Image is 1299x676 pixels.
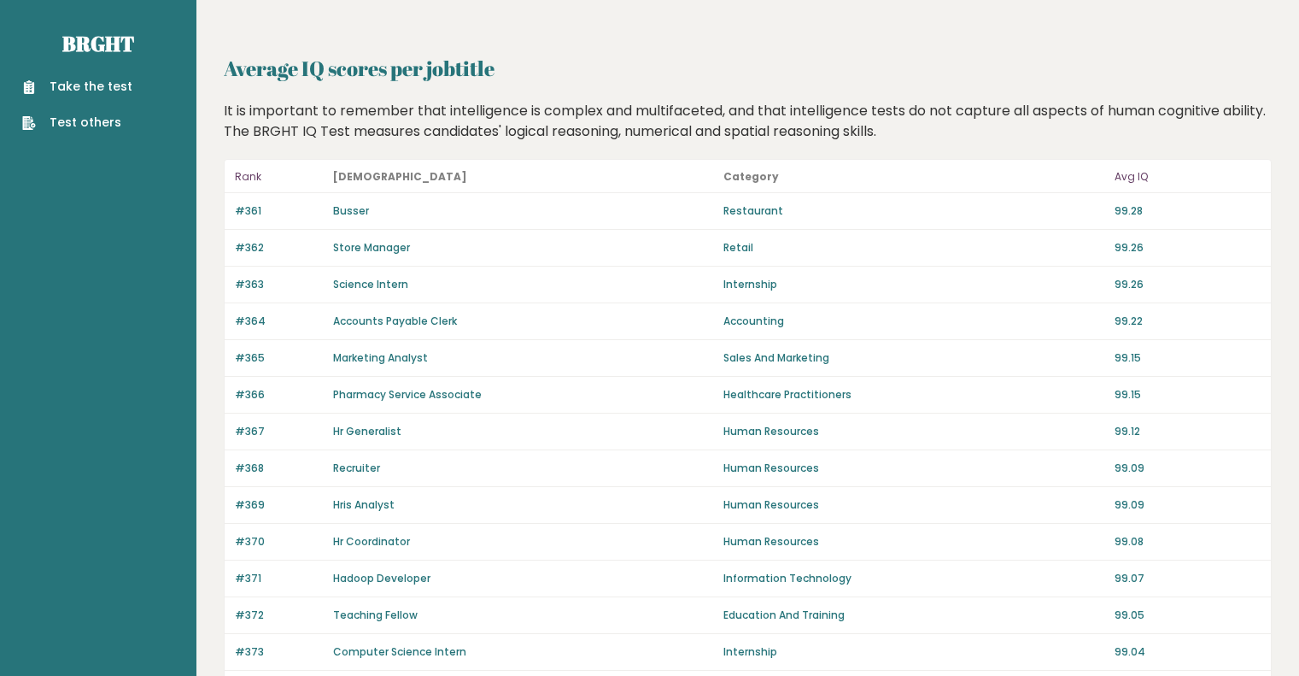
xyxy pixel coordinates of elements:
[235,240,323,256] p: #362
[1115,240,1261,256] p: 99.26
[333,203,369,218] a: Busser
[723,240,1103,256] p: Retail
[235,387,323,403] p: #366
[1115,387,1261,403] p: 99.15
[723,461,1103,476] p: Human Resources
[1115,314,1261,329] p: 99.22
[723,571,1103,586] p: Information Technology
[723,387,1103,403] p: Healthcare Practitioners
[235,350,323,366] p: #365
[723,350,1103,366] p: Sales And Marketing
[723,644,1103,660] p: Internship
[333,571,430,585] a: Hadoop Developer
[235,644,323,660] p: #373
[333,169,467,184] b: [DEMOGRAPHIC_DATA]
[235,167,323,187] p: Rank
[723,424,1103,439] p: Human Resources
[235,314,323,329] p: #364
[22,78,132,96] a: Take the test
[723,169,779,184] b: Category
[235,571,323,586] p: #371
[333,240,410,255] a: Store Manager
[1115,461,1261,476] p: 99.09
[62,30,134,57] a: Brght
[723,203,1103,219] p: Restaurant
[1115,644,1261,660] p: 99.04
[1115,571,1261,586] p: 99.07
[235,534,323,550] p: #370
[723,277,1103,292] p: Internship
[1115,350,1261,366] p: 99.15
[235,203,323,219] p: #361
[723,314,1103,329] p: Accounting
[333,608,418,622] a: Teaching Fellow
[333,497,395,512] a: Hris Analyst
[723,497,1103,513] p: Human Resources
[1115,277,1261,292] p: 99.26
[333,424,401,438] a: Hr Generalist
[235,497,323,513] p: #369
[235,277,323,292] p: #363
[22,114,132,132] a: Test others
[723,608,1103,623] p: Education And Training
[235,608,323,623] p: #372
[723,534,1103,550] p: Human Resources
[1115,203,1261,219] p: 99.28
[333,350,428,365] a: Marketing Analyst
[333,534,410,549] a: Hr Coordinator
[235,461,323,476] p: #368
[1115,424,1261,439] p: 99.12
[333,387,482,402] a: Pharmacy Service Associate
[333,314,457,328] a: Accounts Payable Clerk
[1115,167,1261,187] p: Avg IQ
[333,461,380,475] a: Recruiter
[235,424,323,439] p: #367
[224,53,1272,84] h2: Average IQ scores per jobtitle
[333,644,466,659] a: Computer Science Intern
[333,277,408,291] a: Science Intern
[1115,534,1261,550] p: 99.08
[218,101,1279,142] div: It is important to remember that intelligence is complex and multifaceted, and that intelligence ...
[1115,497,1261,513] p: 99.09
[1115,608,1261,623] p: 99.05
